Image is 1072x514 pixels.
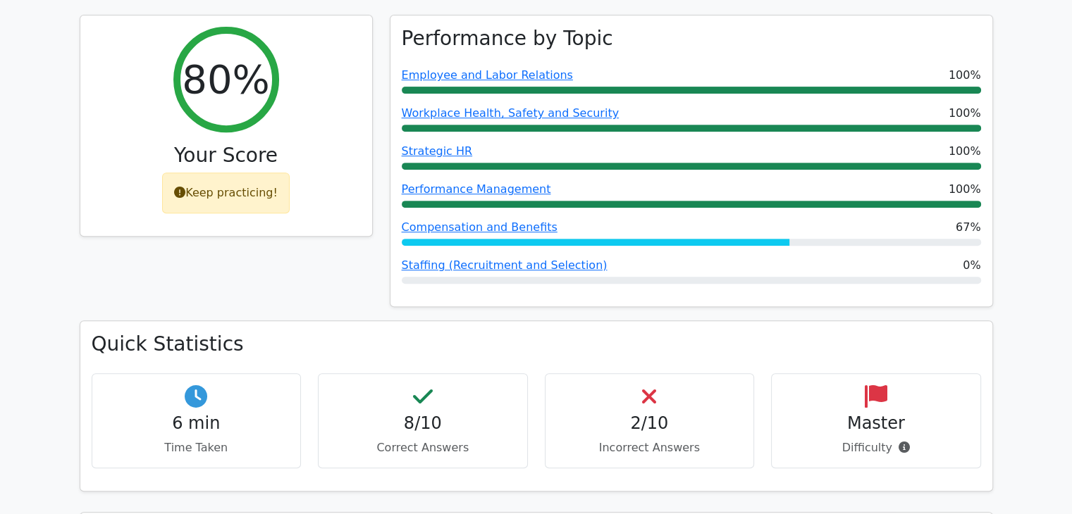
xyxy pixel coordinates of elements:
[949,181,981,198] span: 100%
[330,439,516,456] p: Correct Answers
[963,257,980,274] span: 0%
[557,413,743,434] h4: 2/10
[557,439,743,456] p: Incorrect Answers
[92,144,361,168] h3: Your Score
[92,332,981,356] h3: Quick Statistics
[104,439,290,456] p: Time Taken
[104,413,290,434] h4: 6 min
[330,413,516,434] h4: 8/10
[402,27,613,51] h3: Performance by Topic
[949,105,981,122] span: 100%
[402,144,473,158] a: Strategic HR
[402,68,573,82] a: Employee and Labor Relations
[783,439,969,456] p: Difficulty
[949,143,981,160] span: 100%
[402,182,551,196] a: Performance Management
[402,220,557,234] a: Compensation and Benefits
[783,413,969,434] h4: Master
[402,258,608,272] a: Staffing (Recruitment and Selection)
[402,106,620,120] a: Workplace Health, Safety and Security
[182,56,269,103] h2: 80%
[949,67,981,84] span: 100%
[956,219,981,236] span: 67%
[162,173,290,213] div: Keep practicing!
